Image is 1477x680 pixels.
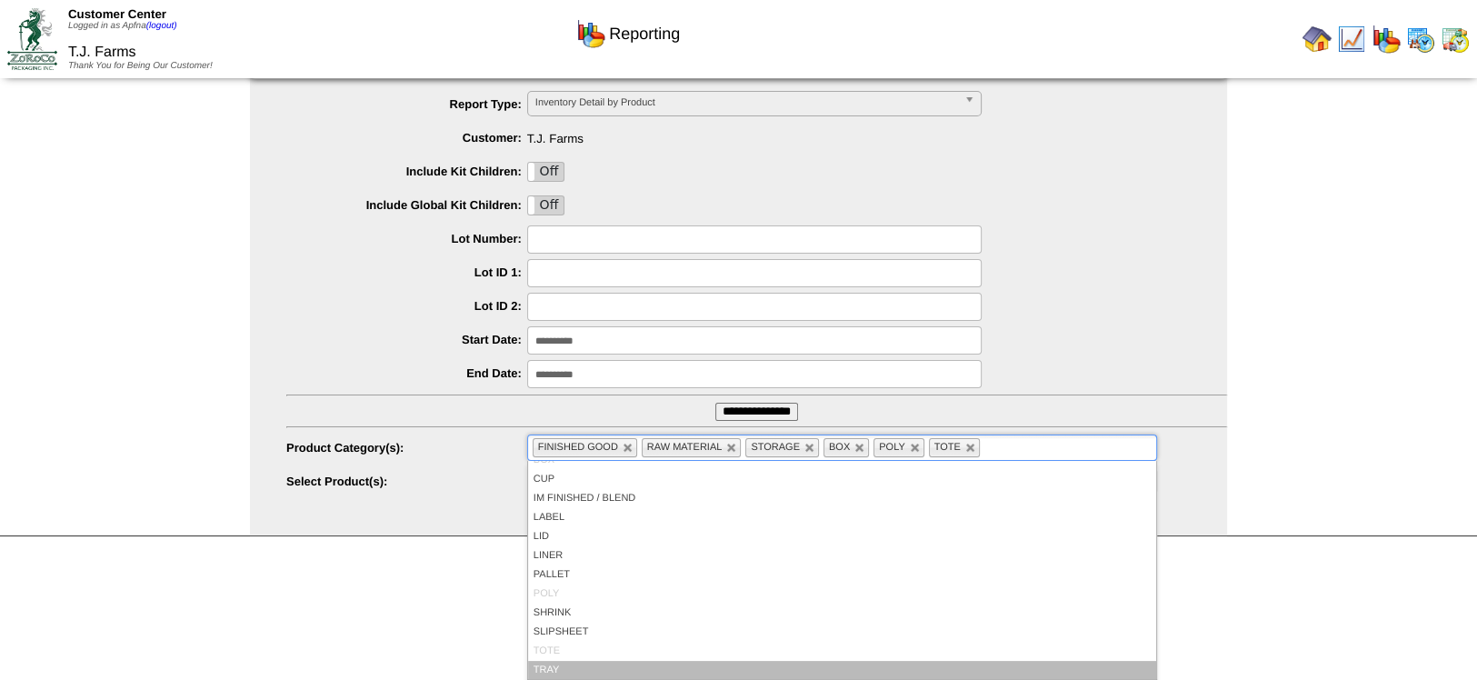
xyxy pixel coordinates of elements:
[68,61,213,71] span: Thank You for Being Our Customer!
[1441,25,1470,54] img: calendarinout.gif
[286,265,527,279] label: Lot ID 1:
[528,508,1156,527] li: LABEL
[528,585,1156,604] li: POLY
[528,604,1156,623] li: SHRINK
[528,642,1156,661] li: TOTE
[751,442,800,453] span: STORAGE
[146,21,177,31] a: (logout)
[879,442,905,453] span: POLY
[576,19,605,48] img: graph.gif
[528,196,564,215] label: Off
[286,97,527,111] label: Report Type:
[286,475,527,488] label: Select Product(s):
[68,21,177,31] span: Logged in as Apfna
[528,661,1156,680] li: TRAY
[286,131,527,145] label: Customer:
[528,470,1156,489] li: CUP
[528,546,1156,565] li: LINER
[286,125,1227,145] span: T.J. Farms
[528,489,1156,508] li: IM FINISHED / BLEND
[647,442,723,453] span: RAW MATERIAL
[527,162,565,182] div: OnOff
[829,442,850,453] span: BOX
[286,299,527,313] label: Lot ID 2:
[538,442,618,453] span: FINISHED GOOD
[1372,25,1401,54] img: graph.gif
[286,441,527,455] label: Product Category(s):
[1337,25,1366,54] img: line_graph.gif
[1406,25,1435,54] img: calendarprod.gif
[286,165,527,178] label: Include Kit Children:
[527,195,565,215] div: OnOff
[7,8,57,69] img: ZoRoCo_Logo(Green%26Foil)%20jpg.webp
[286,232,527,245] label: Lot Number:
[609,25,680,44] span: Reporting
[528,451,1156,470] li: BOX
[528,565,1156,585] li: PALLET
[68,7,166,21] span: Customer Center
[528,623,1156,642] li: SLIPSHEET
[286,333,527,346] label: Start Date:
[286,198,527,212] label: Include Global Kit Children:
[68,45,136,60] span: T.J. Farms
[528,163,564,181] label: Off
[1302,25,1332,54] img: home.gif
[535,92,957,114] span: Inventory Detail by Product
[934,442,961,453] span: TOTE
[286,366,527,380] label: End Date:
[528,527,1156,546] li: LID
